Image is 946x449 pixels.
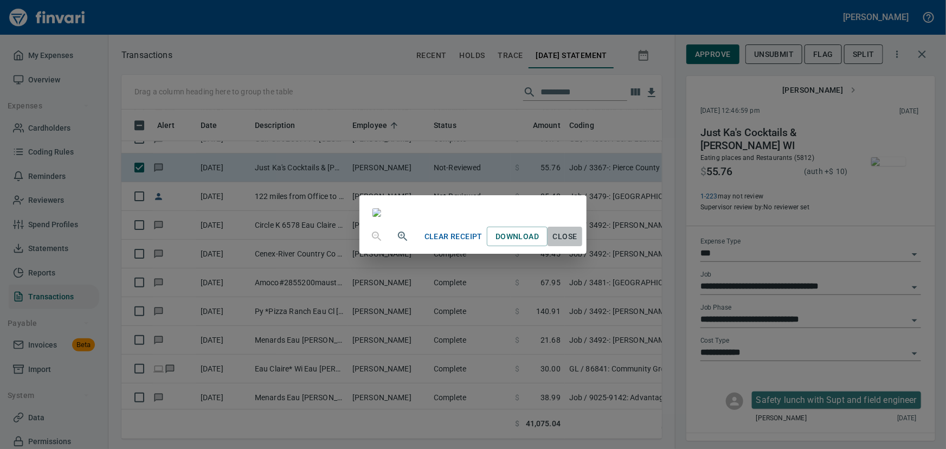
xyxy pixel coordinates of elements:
[495,230,539,243] span: Download
[424,230,482,243] span: Clear Receipt
[372,208,381,217] img: receipts%2Fmarketjohnson%2F2025-09-30%2F3qcZFBcw1pflHPQcsnFuMvXOmF13__GtjqUj2hgQcIsqniYuxw.jpg
[552,230,578,243] span: Close
[487,227,548,247] a: Download
[548,227,582,247] button: Close
[420,227,487,247] button: Clear Receipt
